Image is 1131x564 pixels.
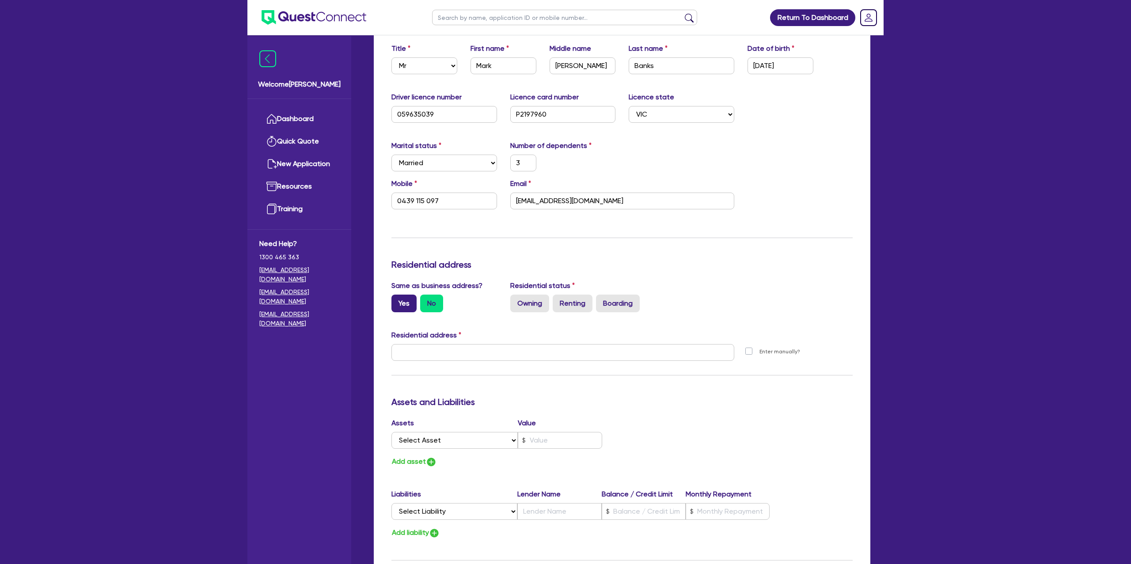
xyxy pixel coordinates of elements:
[429,528,440,538] img: icon-add
[391,178,417,189] label: Mobile
[391,527,440,539] button: Add liability
[759,348,800,356] label: Enter manually?
[602,503,686,520] input: Balance / Credit Limit
[550,43,591,54] label: Middle name
[391,259,853,270] h3: Residential address
[432,10,697,25] input: Search by name, application ID or mobile number...
[748,57,813,74] input: DD / MM / YYYY
[629,43,668,54] label: Last name
[259,238,339,249] span: Need Help?
[518,418,536,428] label: Value
[510,295,549,312] label: Owning
[259,108,339,130] a: Dashboard
[259,198,339,220] a: Training
[391,489,517,500] label: Liabilities
[857,6,880,29] a: Dropdown toggle
[391,280,482,291] label: Same as business address?
[602,489,686,500] label: Balance / Credit Limit
[629,92,674,102] label: Licence state
[510,280,575,291] label: Residential status
[266,159,277,169] img: new-application
[686,503,770,520] input: Monthly Repayment
[518,432,602,449] input: Value
[266,136,277,147] img: quick-quote
[259,130,339,153] a: Quick Quote
[266,181,277,192] img: resources
[391,418,518,428] label: Assets
[262,10,366,25] img: quest-connect-logo-blue
[258,79,341,90] span: Welcome [PERSON_NAME]
[596,295,640,312] label: Boarding
[420,295,443,312] label: No
[259,288,339,306] a: [EMAIL_ADDRESS][DOMAIN_NAME]
[391,397,853,407] h3: Assets and Liabilities
[391,456,437,468] button: Add asset
[426,457,436,467] img: icon-add
[259,310,339,328] a: [EMAIL_ADDRESS][DOMAIN_NAME]
[391,140,441,151] label: Marital status
[391,92,462,102] label: Driver licence number
[748,43,794,54] label: Date of birth
[510,178,531,189] label: Email
[259,265,339,284] a: [EMAIL_ADDRESS][DOMAIN_NAME]
[259,253,339,262] span: 1300 465 363
[391,43,410,54] label: Title
[259,153,339,175] a: New Application
[686,489,770,500] label: Monthly Repayment
[553,295,592,312] label: Renting
[471,43,509,54] label: First name
[517,489,601,500] label: Lender Name
[391,330,461,341] label: Residential address
[259,175,339,198] a: Resources
[510,92,579,102] label: Licence card number
[391,295,417,312] label: Yes
[259,50,276,67] img: icon-menu-close
[770,9,855,26] a: Return To Dashboard
[266,204,277,214] img: training
[510,140,592,151] label: Number of dependents
[517,503,601,520] input: Lender Name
